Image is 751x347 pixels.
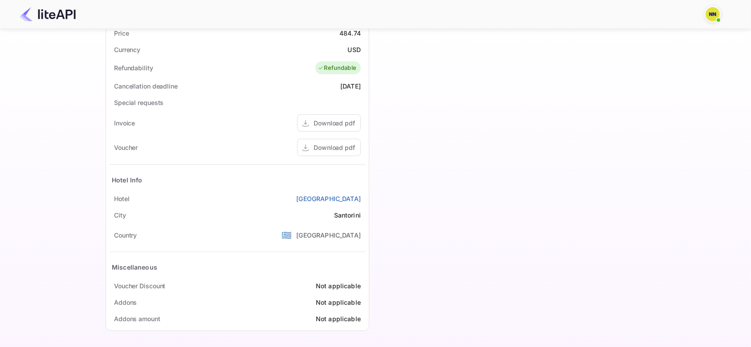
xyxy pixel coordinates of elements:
div: Download pdf [314,118,355,128]
div: Not applicable [316,314,361,323]
div: Not applicable [316,298,361,307]
div: Cancellation deadline [114,81,178,91]
img: N/A N/A [706,7,720,21]
div: Hotel Info [112,175,143,185]
div: Country [114,230,137,240]
div: 484.74 [339,28,361,38]
a: [GEOGRAPHIC_DATA] [296,194,361,203]
span: United States [282,227,292,243]
div: Refundable [318,64,357,73]
div: Voucher Discount [114,281,165,291]
div: City [114,210,126,220]
div: Special requests [114,98,163,107]
div: USD [348,45,361,54]
div: Addons amount [114,314,160,323]
div: Invoice [114,118,135,128]
div: Hotel [114,194,130,203]
div: Miscellaneous [112,262,157,272]
img: LiteAPI Logo [20,7,76,21]
div: [DATE] [340,81,361,91]
div: Currency [114,45,140,54]
div: Refundability [114,63,153,73]
div: Voucher [114,143,138,152]
div: Addons [114,298,137,307]
div: Price [114,28,129,38]
div: Santorini [334,210,361,220]
div: Download pdf [314,143,355,152]
div: [GEOGRAPHIC_DATA] [296,230,361,240]
div: Not applicable [316,281,361,291]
